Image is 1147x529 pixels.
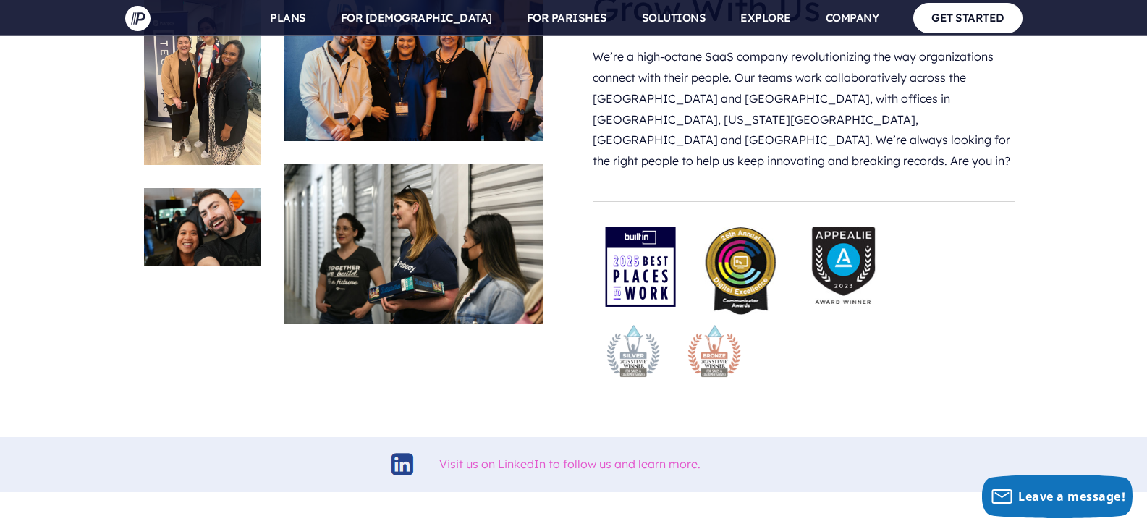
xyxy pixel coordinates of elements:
[604,322,662,380] img: stevie-silver
[1018,488,1125,504] span: Leave a message!
[593,41,1015,177] p: We’re a high-octane SaaS company revolutionizing the way organizations connect with their people....
[144,188,262,267] img: careers
[704,227,777,316] img: pp_press_awards-1
[982,475,1133,518] button: Leave a message!
[685,322,743,380] img: stevie-bronze
[389,451,416,478] img: linkedin-logo
[284,164,543,325] img: careers
[805,227,882,304] img: Appealie-logo-2023
[913,3,1023,33] a: GET STARTED
[439,457,701,471] a: Visit us on LinkedIn to follow us and learn more.
[604,227,677,307] img: award-badge-2025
